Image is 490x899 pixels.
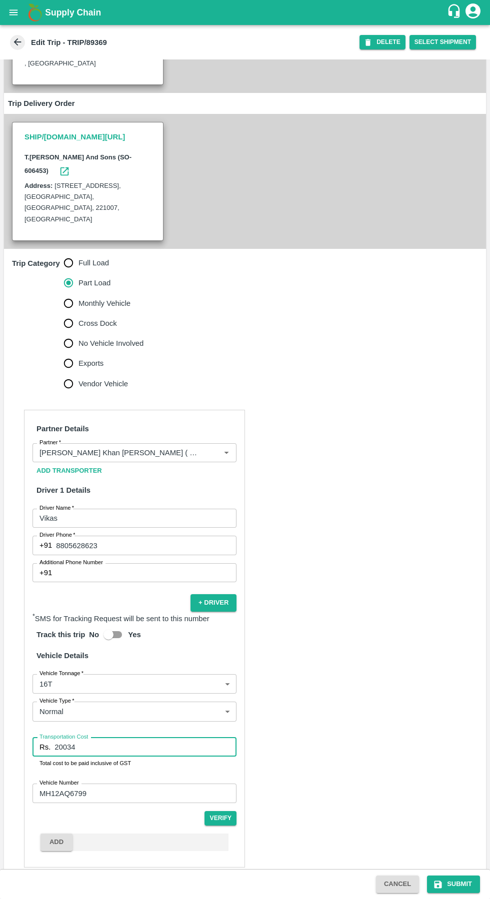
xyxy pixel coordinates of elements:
[39,759,229,768] p: Total cost to be paid inclusive of GST
[464,2,482,23] div: account of current user
[32,462,106,480] button: Add Transporter
[446,3,464,21] div: customer-support
[78,338,143,349] span: No Vehicle Involved
[45,5,446,19] a: Supply Chain
[39,504,74,512] label: Driver Name
[24,182,121,223] label: [STREET_ADDRESS], [GEOGRAPHIC_DATA], [GEOGRAPHIC_DATA], 221007, [GEOGRAPHIC_DATA]
[427,876,480,893] button: Submit
[32,784,236,803] input: Ex: TS07EX8889
[36,486,90,494] strong: Driver 1 Details
[39,670,83,678] label: Vehicle Tonnage
[409,35,476,49] button: Select Shipment
[128,631,141,639] b: Yes
[40,834,72,851] button: Add
[78,358,103,369] span: Exports
[8,99,75,107] strong: Trip Delivery Order
[39,742,50,753] p: Rs.
[78,318,117,329] span: Cross Dock
[204,811,236,826] button: Verify
[2,1,25,24] button: open drawer
[39,559,103,567] label: Additional Phone Number
[39,531,75,539] label: Driver Phone
[78,298,130,309] span: Monthly Vehicle
[24,153,131,174] b: T.[PERSON_NAME] And Sons (SO-606453)
[39,540,52,551] p: +91
[78,378,128,389] span: Vendor Vehicle
[25,2,45,22] img: logo
[24,130,151,143] h3: SHIP/[DOMAIN_NAME][URL]
[220,446,233,459] button: Open
[190,594,236,612] button: + Driver
[36,425,89,433] strong: Partner Details
[39,706,63,717] p: Normal
[24,182,52,189] label: Address:
[8,253,64,394] h6: Trip Category
[45,7,101,17] b: Supply Chain
[39,567,52,578] p: +91
[376,876,419,893] button: Cancel
[39,679,52,690] p: 16T
[78,277,110,288] span: Part Load
[64,253,152,394] div: trip_category
[35,446,204,459] input: Select Partner
[78,257,109,268] span: Full Load
[32,612,236,624] p: SMS for Tracking Request will be sent to this number
[31,38,107,46] b: Edit Trip - TRIP/89369
[39,733,88,741] label: Transportation Cost
[89,629,99,640] p: No
[39,439,61,447] label: Partner
[39,697,74,705] label: Vehicle Type
[24,48,149,67] label: Indapur, [GEOGRAPHIC_DATA], , [GEOGRAPHIC_DATA]
[39,779,79,787] label: Vehicle Number
[36,652,88,660] strong: Vehicle Details
[32,624,89,645] h6: Track this trip
[359,35,405,49] button: DELETE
